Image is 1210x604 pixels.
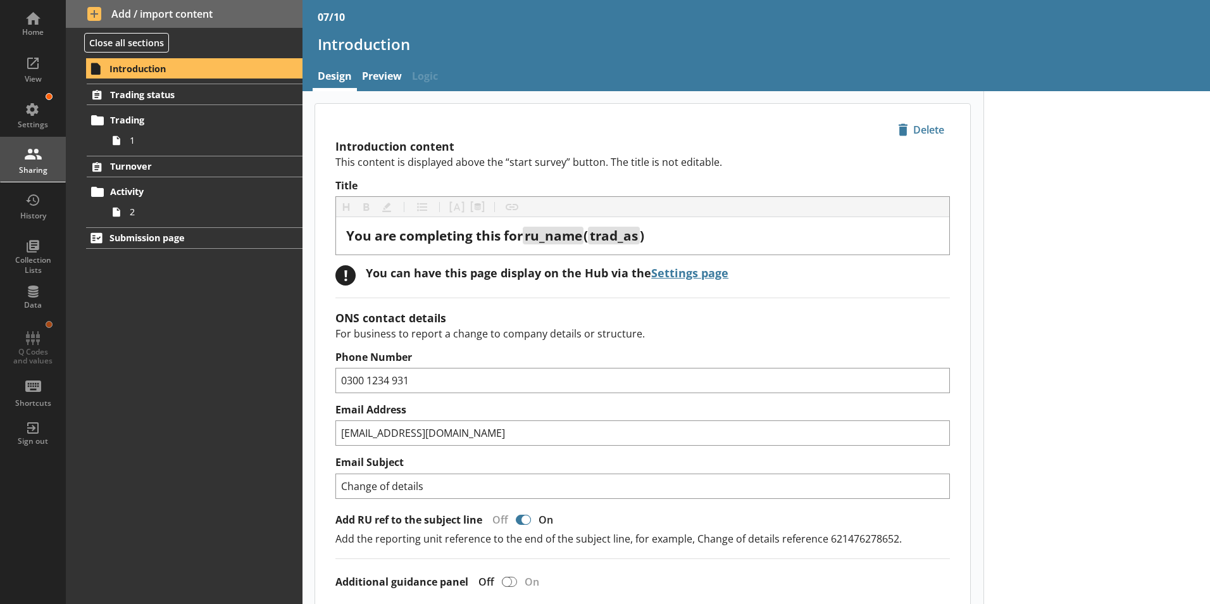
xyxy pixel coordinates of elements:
[346,227,523,244] span: You are completing this for
[87,110,302,130] a: Trading
[318,10,345,24] div: 07/10
[468,575,499,589] div: Off
[346,227,939,244] div: Title
[525,227,582,244] span: ru_name
[357,64,407,91] a: Preview
[335,456,950,469] label: Email Subject
[893,120,949,140] span: Delete
[335,513,482,527] label: Add RU ref to the subject line
[11,255,55,275] div: Collection Lists
[86,227,302,249] a: Submission page
[109,63,265,75] span: Introduction
[87,84,302,105] a: Trading status
[106,202,302,222] a: 2
[11,300,55,310] div: Data
[366,265,728,280] div: You can have this page display on the Hub via the
[106,130,302,151] a: 1
[533,513,563,527] div: On
[335,327,950,341] p: For business to report a change to company details or structure.
[583,227,588,244] span: (
[11,436,55,446] div: Sign out
[335,179,950,192] label: Title
[11,120,55,130] div: Settings
[86,58,302,79] a: Introduction
[335,351,950,364] label: Phone Number
[84,33,169,53] button: Close all sections
[335,139,950,154] h2: Introduction content
[482,513,513,527] div: Off
[335,155,950,169] p: This content is displayed above the “start survey” button. The title is not editable.
[11,165,55,175] div: Sharing
[335,576,468,589] label: Additional guidance panel
[11,398,55,408] div: Shortcuts
[92,110,302,151] li: Trading1
[110,114,265,126] span: Trading
[110,89,265,101] span: Trading status
[109,232,265,244] span: Submission page
[66,156,302,222] li: TurnoverActivity2
[130,206,270,218] span: 2
[640,227,644,244] span: )
[11,211,55,221] div: History
[110,186,265,198] span: Activity
[110,160,265,172] span: Turnover
[335,532,950,546] p: Add the reporting unit reference to the end of the subject line, for example, Change of details r...
[520,575,549,589] div: On
[318,34,1195,54] h1: Introduction
[590,227,638,244] span: trad_as
[87,182,302,202] a: Activity
[11,27,55,37] div: Home
[130,134,270,146] span: 1
[313,64,357,91] a: Design
[66,84,302,150] li: Trading statusTrading1
[407,64,443,91] span: Logic
[87,156,302,177] a: Turnover
[92,182,302,222] li: Activity2
[335,265,356,286] div: !
[335,403,950,417] label: Email Address
[651,265,728,280] a: Settings page
[335,310,950,325] h2: ONS contact details
[892,119,950,141] button: Delete
[11,74,55,84] div: View
[87,7,282,21] span: Add / import content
